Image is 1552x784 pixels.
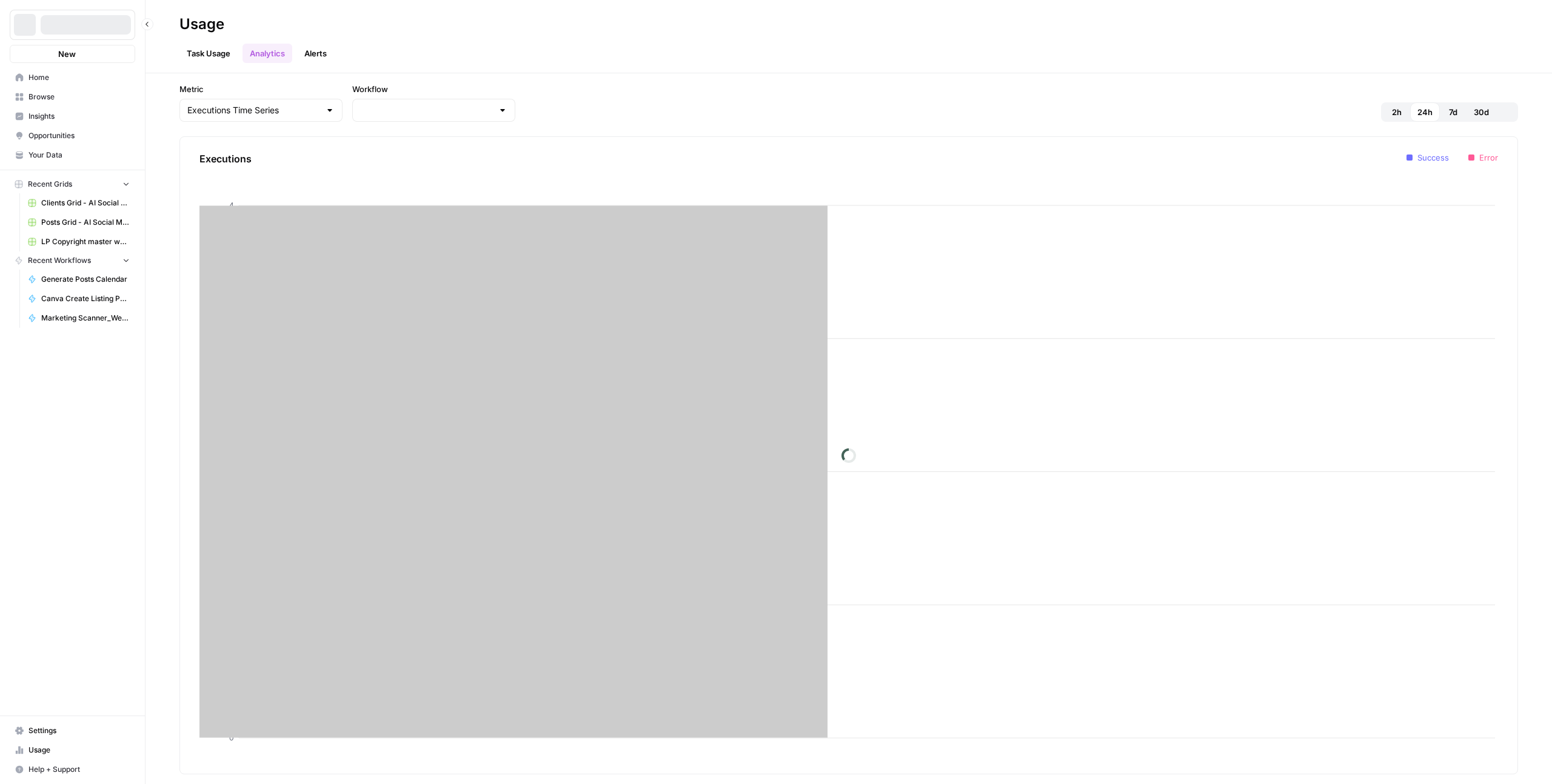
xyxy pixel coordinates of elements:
span: 7d [1449,106,1457,118]
button: 7d [1440,102,1467,122]
span: LP Copyright master workflow Grid [41,236,130,247]
a: Alerts [297,44,334,63]
a: Usage [10,740,135,760]
span: Recent Workflows [28,255,91,266]
span: 24h [1417,106,1433,118]
button: 30d [1467,102,1496,122]
span: Insights [28,111,130,122]
span: Usage [28,745,130,756]
span: Settings [28,725,130,736]
span: Browse [28,91,130,102]
a: Browse [10,87,135,107]
span: Canva Create Listing Posts (human review to pick properties) [41,293,130,304]
span: Home [28,72,130,83]
li: Success [1406,151,1449,164]
a: Generate Posts Calendar [22,270,135,289]
a: LP Copyright master workflow Grid [22,232,135,251]
a: Analytics [242,44,292,63]
tspan: 2 [230,467,234,476]
span: 30d [1474,106,1489,118]
a: Posts Grid - AI Social Media [22,213,135,232]
button: Help + Support [10,760,135,779]
a: Home [10,68,135,87]
span: Your Data [28,150,130,161]
li: Error [1468,151,1498,164]
button: Recent Grids [10,175,135,193]
button: 2h [1383,102,1410,122]
a: Canva Create Listing Posts (human review to pick properties) [22,289,135,308]
span: Recent Grids [28,179,72,190]
a: Your Data [10,145,135,165]
span: Generate Posts Calendar [41,274,130,285]
span: Opportunities [28,130,130,141]
label: Workflow [352,83,515,95]
label: Metric [179,83,343,95]
tspan: 3 [230,334,234,343]
input: Executions Time Series [187,104,320,116]
span: 2h [1392,106,1402,118]
tspan: 0 [229,733,234,742]
span: Posts Grid - AI Social Media [41,217,130,228]
a: Settings [10,721,135,740]
span: Marketing Scanner_Website analysis [41,313,130,324]
tspan: 4 [229,201,234,210]
tspan: 1 [231,600,234,610]
a: Clients Grid - AI Social Media [22,193,135,213]
button: New [10,45,135,63]
span: Clients Grid - AI Social Media [41,198,130,208]
div: Usage [179,15,224,34]
a: Marketing Scanner_Website analysis [22,308,135,328]
span: Help + Support [28,764,130,775]
button: Recent Workflows [10,251,135,270]
a: Opportunities [10,126,135,145]
a: Task Usage [179,44,238,63]
span: New [58,48,76,60]
a: Insights [10,107,135,126]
